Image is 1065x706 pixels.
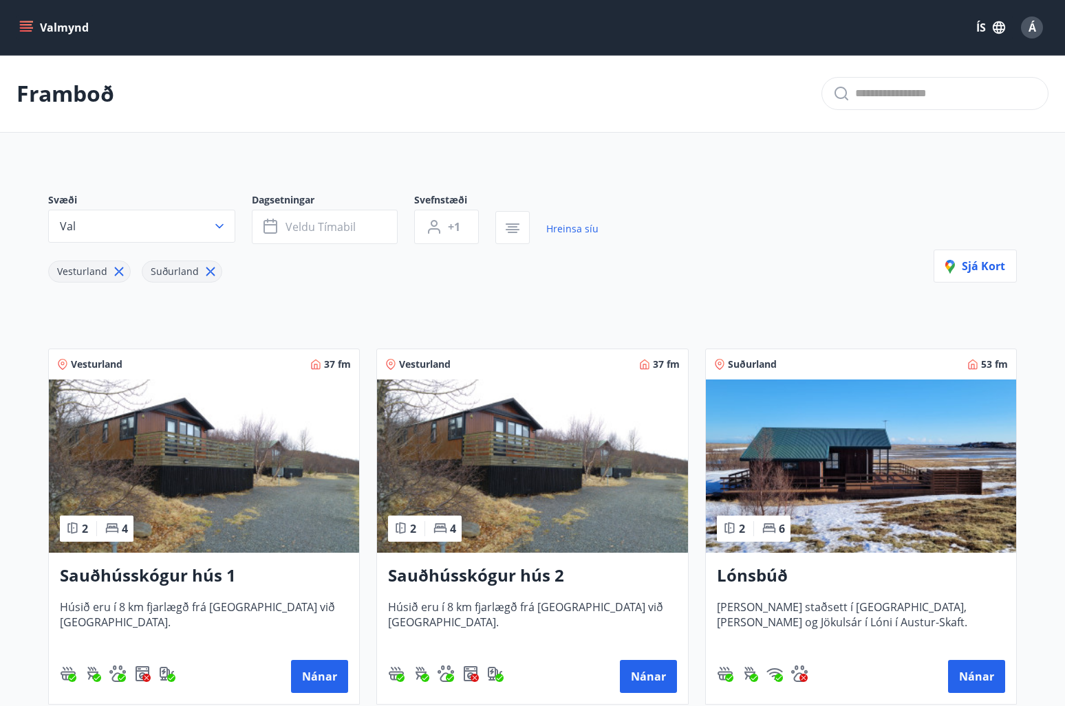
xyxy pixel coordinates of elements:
button: Nánar [620,660,677,693]
p: Framboð [17,78,114,109]
div: Þvottavél [134,665,151,682]
span: Val [60,219,76,234]
img: nH7E6Gw2rvWFb8XaSdRp44dhkQaj4PJkOoRYItBQ.svg [159,665,175,682]
button: Nánar [948,660,1005,693]
span: [PERSON_NAME] staðsett í [GEOGRAPHIC_DATA], [PERSON_NAME] og Jökulsár í Lóni í Austur-Skaft. [717,599,1005,645]
img: pxcaIm5dSOV3FS4whs1soiYWTwFQvksT25a9J10C.svg [791,665,808,682]
span: 53 fm [981,357,1008,371]
img: Paella dish [377,379,687,553]
div: Suðurland [142,261,222,283]
span: 4 [450,521,456,536]
span: 37 fm [324,357,351,371]
span: +1 [448,219,460,234]
button: ÍS [969,15,1013,40]
div: Hleðslustöð fyrir rafbíla [487,665,504,682]
div: Heitur pottur [60,665,76,682]
span: Svefnstæði [414,193,495,210]
div: Gasgrill [742,665,758,682]
span: Vesturland [399,357,451,371]
button: Veldu tímabil [252,210,398,244]
img: pxcaIm5dSOV3FS4whs1soiYWTwFQvksT25a9J10C.svg [438,665,454,682]
span: Á [1029,20,1036,35]
span: Vesturland [71,357,122,371]
a: Hreinsa síu [546,214,599,244]
div: Vesturland [48,261,131,283]
div: Gæludýr [791,665,808,682]
button: +1 [414,210,479,244]
img: ZXjrS3QKesehq6nQAPjaRuRTI364z8ohTALB4wBr.svg [742,665,758,682]
img: Dl16BY4EX9PAW649lg1C3oBuIaAsR6QVDQBO2cTm.svg [134,665,151,682]
span: Veldu tímabil [286,219,356,234]
img: pxcaIm5dSOV3FS4whs1soiYWTwFQvksT25a9J10C.svg [109,665,126,682]
span: 2 [739,521,745,536]
div: Þvottavél [462,665,479,682]
div: Heitur pottur [388,665,405,682]
div: Gæludýr [438,665,454,682]
img: ZXjrS3QKesehq6nQAPjaRuRTI364z8ohTALB4wBr.svg [413,665,429,682]
span: Sjá kort [945,258,1005,274]
button: Á [1015,11,1048,44]
div: Þráðlaust net [766,665,783,682]
button: menu [17,15,94,40]
span: 2 [410,521,416,536]
span: Suðurland [151,265,199,278]
div: Hleðslustöð fyrir rafbíla [159,665,175,682]
span: 37 fm [653,357,680,371]
span: Vesturland [57,265,107,278]
div: Gæludýr [109,665,126,682]
img: HJRyFFsYp6qjeUYhR4dAD8CaCEsnIFYZ05miwXoh.svg [766,665,783,682]
span: 6 [779,521,785,536]
img: h89QDIuHlAdpqTriuIvuEWkTH976fOgBEOOeu1mi.svg [60,665,76,682]
img: ZXjrS3QKesehq6nQAPjaRuRTI364z8ohTALB4wBr.svg [85,665,101,682]
img: Dl16BY4EX9PAW649lg1C3oBuIaAsR6QVDQBO2cTm.svg [462,665,479,682]
img: h89QDIuHlAdpqTriuIvuEWkTH976fOgBEOOeu1mi.svg [717,665,733,682]
h3: Sauðhússkógur hús 1 [60,564,348,588]
span: Húsið eru í 8 km fjarlægð frá [GEOGRAPHIC_DATA] við [GEOGRAPHIC_DATA]. [60,599,348,645]
span: Dagsetningar [252,193,414,210]
img: nH7E6Gw2rvWFb8XaSdRp44dhkQaj4PJkOoRYItBQ.svg [487,665,504,682]
h3: Lónsbúð [717,564,1005,588]
span: 2 [82,521,88,536]
span: 4 [122,521,128,536]
div: Gasgrill [85,665,101,682]
button: Sjá kort [934,250,1017,283]
button: Val [48,210,235,243]
h3: Sauðhússkógur hús 2 [388,564,676,588]
div: Heitur pottur [717,665,733,682]
span: Húsið eru í 8 km fjarlægð frá [GEOGRAPHIC_DATA] við [GEOGRAPHIC_DATA]. [388,599,676,645]
span: Suðurland [728,357,777,371]
div: Gasgrill [413,665,429,682]
span: Svæði [48,193,252,210]
img: Paella dish [706,379,1016,553]
img: h89QDIuHlAdpqTriuIvuEWkTH976fOgBEOOeu1mi.svg [388,665,405,682]
img: Paella dish [49,379,359,553]
button: Nánar [291,660,348,693]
